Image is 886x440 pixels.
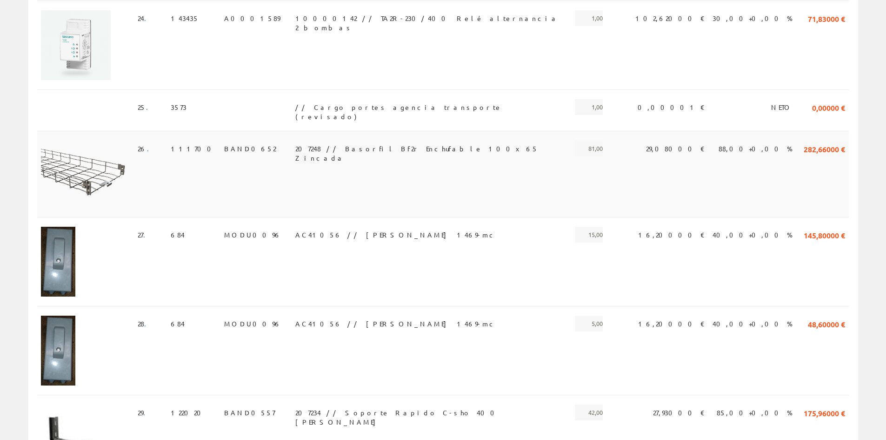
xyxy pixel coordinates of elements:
[171,405,207,420] span: 122020
[138,227,151,243] span: 27
[295,10,563,26] span: 10000142 // TA2R-230/400 Relé alternancia 2 bombas
[138,10,152,26] span: 24
[575,141,603,156] span: 81,00
[138,141,155,156] span: 26
[295,141,563,156] span: 207248 // Basorfil Bf2r Enchufable 100x65 Zincada
[138,99,154,115] span: 25
[804,405,845,420] span: 175,96000 €
[713,10,793,26] span: 30,00+0,00 %
[143,230,151,239] a: .
[713,316,793,332] span: 40,00+0,00 %
[575,10,603,26] span: 1,00
[41,10,111,80] img: Foto artículo (150x150)
[575,227,603,243] span: 15,00
[171,99,187,115] span: 3573
[171,141,217,156] span: 111700
[575,405,603,420] span: 42,00
[653,405,705,420] span: 27,93000 €
[808,316,845,332] span: 48,60000 €
[295,227,497,243] span: AC41056 // [PERSON_NAME] 1469-mc
[295,405,563,420] span: 207234 // Soporte Rapido C-sho 400 [PERSON_NAME]
[771,99,793,115] span: NETO
[138,316,152,332] span: 28
[171,10,199,26] span: 143435
[144,319,152,328] a: .
[144,14,152,22] a: .
[143,408,151,417] a: .
[224,141,276,156] span: BAND0652
[41,141,130,208] img: Foto artículo (192x144)
[224,227,281,243] span: MODU0096
[646,141,705,156] span: 29,08000 €
[638,99,705,115] span: 0,00001 €
[575,99,603,115] span: 1,00
[638,227,705,243] span: 16,20000 €
[295,316,497,332] span: AC41056 // [PERSON_NAME] 1469-mc
[575,316,603,332] span: 5,00
[717,405,793,420] span: 85,00+0,00 %
[812,99,845,115] span: 0,00000 €
[804,141,845,156] span: 282,66000 €
[719,141,793,156] span: 88,00+0,00 %
[635,10,705,26] span: 102,62000 €
[224,10,280,26] span: A0001589
[171,227,185,243] span: 684
[713,227,793,243] span: 40,00+0,00 %
[171,316,185,332] span: 684
[224,405,275,420] span: BAND0557
[808,10,845,26] span: 71,83000 €
[41,316,75,386] img: Foto artículo (73.550724637681x150)
[804,227,845,243] span: 145,80000 €
[295,99,563,115] span: // Cargo portes agencia transporte (revisado)
[146,103,154,111] a: .
[41,227,75,297] img: Foto artículo (73.550724637681x150)
[224,316,281,332] span: MODU0096
[147,144,155,153] a: .
[138,405,151,420] span: 29
[638,316,705,332] span: 16,20000 €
